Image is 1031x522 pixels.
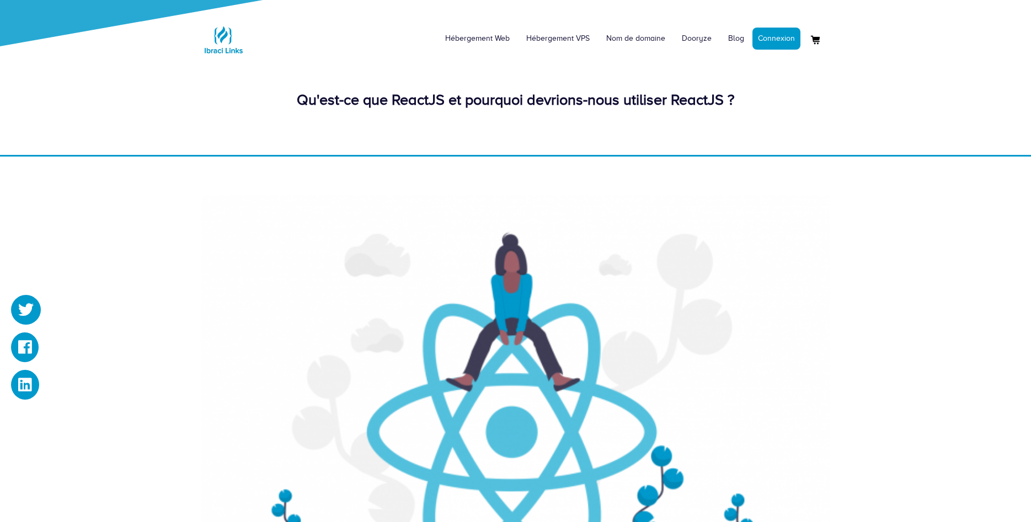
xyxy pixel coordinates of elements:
[720,22,752,55] a: Blog
[437,22,518,55] a: Hébergement Web
[201,8,245,62] a: Logo Ibraci Links
[752,28,800,50] a: Connexion
[201,18,245,62] img: Logo Ibraci Links
[598,22,674,55] a: Nom de domaine
[674,22,720,55] a: Dooryze
[518,22,598,55] a: Hébergement VPS
[201,89,830,111] div: Qu'est-ce que ReactJS et pourquoi devrions-nous utiliser ReactJS ?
